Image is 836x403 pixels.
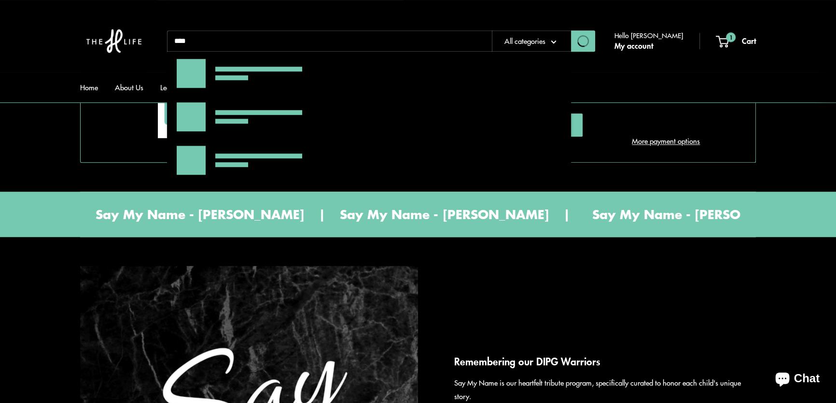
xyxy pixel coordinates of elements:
span: Hello [PERSON_NAME] [614,29,683,42]
a: 1 Cart [717,34,756,48]
button: Search [571,30,595,52]
img: The H Life [80,10,148,72]
a: Home [80,81,98,94]
p: Say My Name is our heartfelt tribute program, specifically curated to honor each child's unique s... [454,376,756,403]
input: Search... [167,30,492,52]
span: Say My Name - [PERSON_NAME] | Say My Name - [PERSON_NAME] | [95,207,579,222]
a: My account [614,39,653,53]
a: Leave A Legacy [160,81,218,94]
a: About Us [115,81,143,94]
span: Cart [742,35,756,46]
a: More payment options [591,134,741,148]
span: 1 [726,32,736,42]
inbox-online-store-chat: Shopify online store chat [766,364,828,395]
h2: Remembering our DIPG Warriors [454,354,756,369]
